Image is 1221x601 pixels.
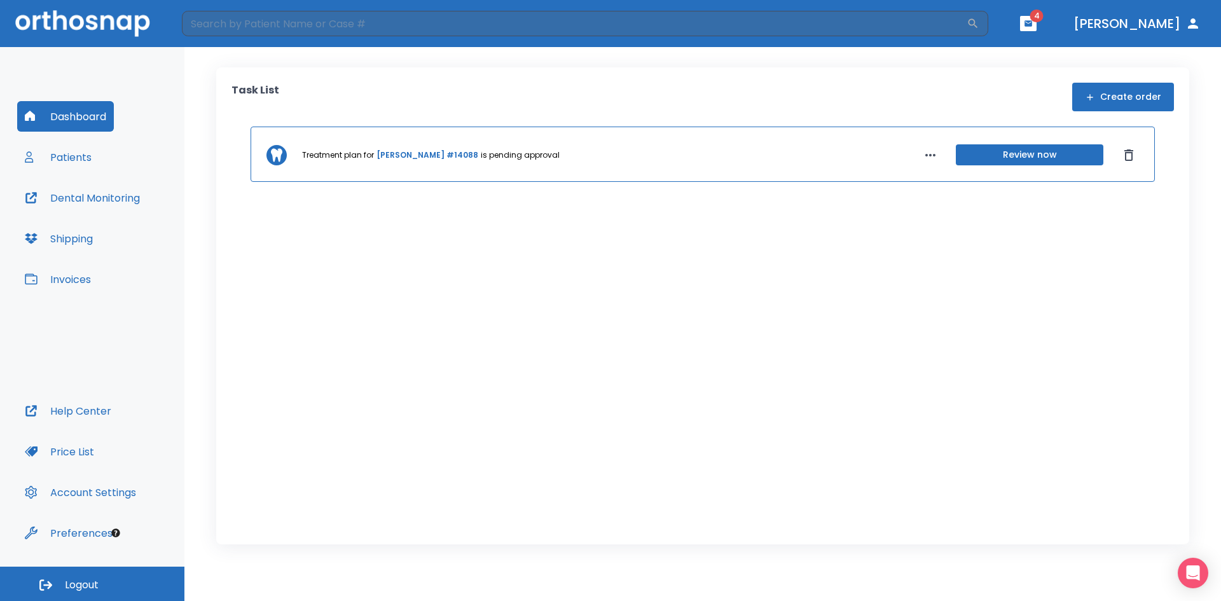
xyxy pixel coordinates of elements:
[1068,12,1206,35] button: [PERSON_NAME]
[956,144,1103,165] button: Review now
[182,11,967,36] input: Search by Patient Name or Case #
[17,101,114,132] button: Dashboard
[110,527,121,539] div: Tooltip anchor
[17,477,144,508] button: Account Settings
[1119,145,1139,165] button: Dismiss
[1072,83,1174,111] button: Create order
[17,518,120,548] button: Preferences
[17,223,100,254] button: Shipping
[302,149,374,161] p: Treatment plan for
[17,183,148,213] button: Dental Monitoring
[17,142,99,172] button: Patients
[1030,10,1044,22] span: 4
[481,149,560,161] p: is pending approval
[231,83,279,111] p: Task List
[15,10,150,36] img: Orthosnap
[17,436,102,467] button: Price List
[65,578,99,592] span: Logout
[17,396,119,426] button: Help Center
[1178,558,1208,588] div: Open Intercom Messenger
[376,149,478,161] a: [PERSON_NAME] #14088
[17,264,99,294] button: Invoices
